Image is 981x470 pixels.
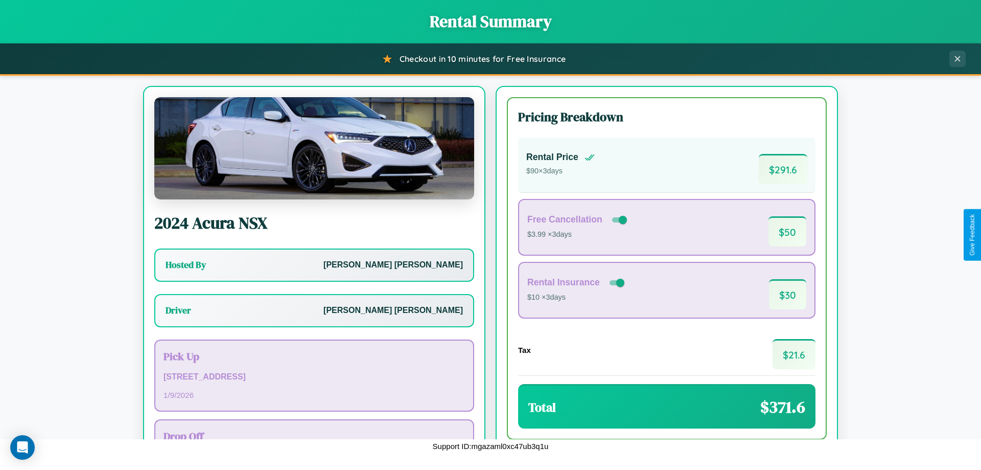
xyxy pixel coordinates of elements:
div: Give Feedback [969,214,976,256]
div: Open Intercom Messenger [10,435,35,460]
p: $3.99 × 3 days [527,228,629,241]
h2: 2024 Acura NSX [154,212,474,234]
p: [PERSON_NAME] [PERSON_NAME] [323,258,463,273]
span: $ 21.6 [773,339,815,369]
h3: Pick Up [163,349,465,364]
p: Support ID: mgazaml0xc47ub3q1u [433,439,549,453]
h3: Drop Off [163,429,465,443]
h3: Pricing Breakdown [518,108,815,125]
p: $ 90 × 3 days [526,165,595,178]
p: [PERSON_NAME] [PERSON_NAME] [323,303,463,318]
span: $ 291.6 [759,154,807,184]
h3: Driver [166,304,191,317]
h4: Rental Insurance [527,277,600,288]
p: [STREET_ADDRESS] [163,370,465,385]
span: $ 371.6 [760,396,805,418]
h4: Tax [518,346,531,354]
p: $10 × 3 days [527,291,626,304]
span: $ 30 [769,279,806,309]
img: Acura NSX [154,97,474,199]
span: $ 50 [768,216,806,247]
h3: Total [528,399,556,416]
p: 1 / 9 / 2026 [163,388,465,402]
h3: Hosted By [166,259,206,271]
h1: Rental Summary [10,10,971,33]
h4: Free Cancellation [527,214,602,225]
span: Checkout in 10 minutes for Free Insurance [400,54,566,64]
h4: Rental Price [526,152,578,163]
